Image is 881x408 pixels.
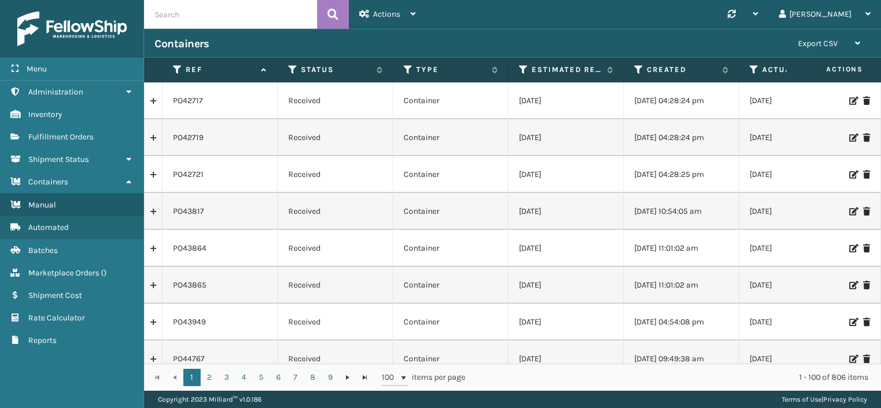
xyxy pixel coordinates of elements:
td: Received [278,193,393,230]
td: [DATE] 04:28:24 pm [624,119,739,156]
td: Container [393,119,509,156]
td: Container [393,267,509,304]
td: [DATE] [509,341,624,377]
td: [DATE] [739,304,854,341]
td: [DATE] 11:01:02 am [624,230,739,267]
td: [DATE] [509,267,624,304]
span: Shipment Status [28,154,89,164]
label: Estimated Receiving Date [532,65,601,75]
a: Go to the last page [356,369,374,386]
i: Edit [849,318,856,326]
span: Menu [27,64,47,74]
span: Go to the last page [360,373,370,382]
i: Edit [849,207,856,216]
a: PO42721 [173,169,204,180]
span: Administration [28,87,83,97]
span: Fulfillment Orders [28,132,93,142]
a: 8 [304,369,322,386]
td: Container [393,193,509,230]
div: 1 - 100 of 806 items [481,372,868,383]
i: Edit [849,244,856,252]
label: Type [416,65,486,75]
td: [DATE] [509,230,624,267]
a: PO43864 [173,243,206,254]
td: Received [278,156,393,193]
td: [DATE] [739,230,854,267]
span: Reports [28,335,57,345]
span: ( ) [101,268,107,278]
span: Automated [28,222,69,232]
td: Received [278,230,393,267]
label: Ref [186,65,255,75]
td: [DATE] [739,193,854,230]
td: [DATE] [509,304,624,341]
i: Delete [863,244,870,252]
span: Go to the next page [343,373,352,382]
a: PO43865 [173,279,206,291]
td: [DATE] [739,119,854,156]
td: [DATE] [509,156,624,193]
a: PO42717 [173,95,203,107]
i: Delete [863,134,870,142]
i: Edit [849,134,856,142]
i: Delete [863,97,870,105]
a: PO42719 [173,132,204,143]
a: PO43949 [173,316,206,328]
span: Actions [373,9,400,19]
div: | [782,391,867,408]
td: [DATE] [739,267,854,304]
a: Privacy Policy [823,395,867,403]
span: 100 [382,372,399,383]
td: [DATE] 04:28:25 pm [624,156,739,193]
a: 1 [183,369,201,386]
span: Actions [790,60,870,79]
td: [DATE] 10:54:05 am [624,193,739,230]
i: Edit [849,97,856,105]
i: Delete [863,207,870,216]
i: Delete [863,355,870,363]
td: [DATE] [739,82,854,119]
td: Received [278,304,393,341]
td: [DATE] 09:49:38 am [624,341,739,377]
span: Manual [28,200,56,210]
i: Edit [849,171,856,179]
a: Go to the next page [339,369,356,386]
i: Edit [849,281,856,289]
td: [DATE] [509,82,624,119]
label: Created [647,65,717,75]
a: 2 [201,369,218,386]
span: Export CSV [798,39,838,48]
td: [DATE] 04:28:24 pm [624,82,739,119]
label: Actual Receiving Date [762,65,832,75]
a: 9 [322,369,339,386]
td: [DATE] [739,156,854,193]
td: [DATE] 04:54:08 pm [624,304,739,341]
td: Container [393,230,509,267]
td: Container [393,82,509,119]
a: 6 [270,369,287,386]
td: Received [278,267,393,304]
span: items per page [382,369,466,386]
i: Edit [849,355,856,363]
h3: Containers [155,37,209,51]
td: Container [393,156,509,193]
i: Delete [863,171,870,179]
span: Batches [28,245,58,255]
td: Container [393,304,509,341]
img: logo [17,12,127,46]
a: PO44767 [173,353,205,365]
td: Container [393,341,509,377]
a: PO43817 [173,206,204,217]
td: Received [278,341,393,377]
label: Status [301,65,371,75]
i: Delete [863,281,870,289]
td: [DATE] 11:01:02 am [624,267,739,304]
td: [DATE] [509,193,624,230]
span: Rate Calculator [28,313,85,323]
span: Inventory [28,109,62,119]
a: 5 [253,369,270,386]
span: Containers [28,177,68,187]
a: 3 [218,369,235,386]
td: [DATE] [739,341,854,377]
i: Delete [863,318,870,326]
